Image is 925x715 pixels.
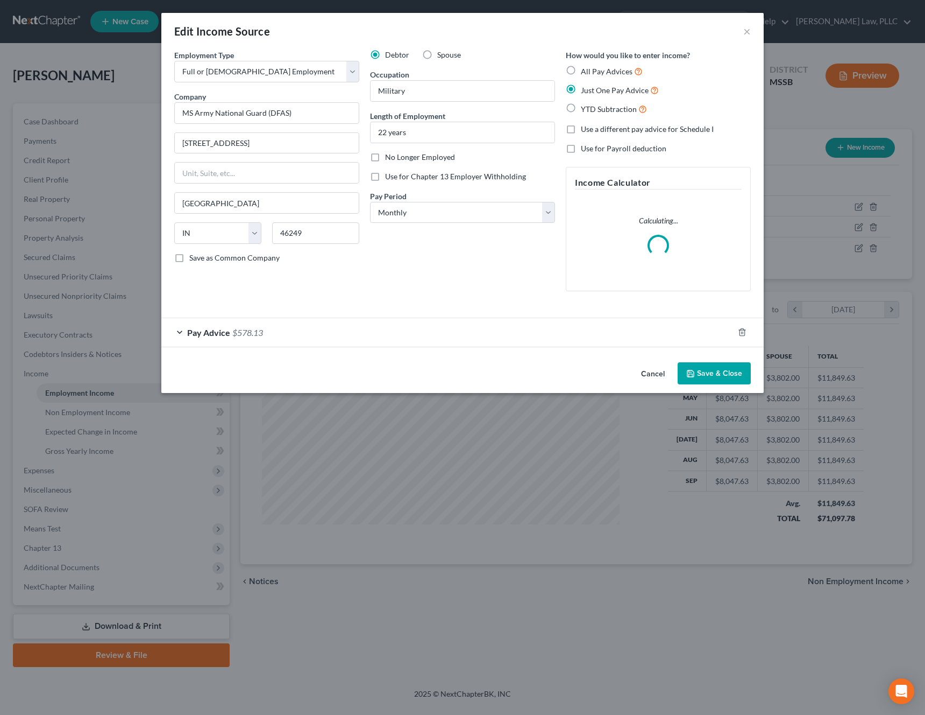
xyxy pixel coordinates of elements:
[187,327,230,338] span: Pay Advice
[566,50,690,61] label: How would you like to enter income?
[371,122,554,143] input: ex: 2 years
[581,144,666,153] span: Use for Payroll deduction
[232,327,263,338] span: $578.13
[174,51,234,60] span: Employment Type
[175,163,359,183] input: Unit, Suite, etc...
[174,24,270,39] div: Edit Income Source
[581,104,637,114] span: YTD Subtraction
[370,110,445,122] label: Length of Employment
[678,362,751,385] button: Save & Close
[175,133,359,153] input: Enter address...
[888,678,914,704] div: Open Intercom Messenger
[371,81,554,101] input: --
[581,67,632,76] span: All Pay Advices
[437,50,461,59] span: Spouse
[174,102,359,124] input: Search company by name...
[272,222,359,244] input: Enter zip...
[385,50,409,59] span: Debtor
[385,152,455,162] span: No Longer Employed
[575,215,742,226] p: Calculating...
[743,25,751,38] button: ×
[175,193,359,213] input: Enter city...
[575,176,742,190] h5: Income Calculator
[189,253,280,262] span: Save as Common Company
[581,86,649,95] span: Just One Pay Advice
[632,363,673,385] button: Cancel
[370,69,409,80] label: Occupation
[370,192,407,201] span: Pay Period
[385,172,526,181] span: Use for Chapter 13 Employer Withholding
[174,92,206,101] span: Company
[581,124,714,134] span: Use a different pay advice for Schedule I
